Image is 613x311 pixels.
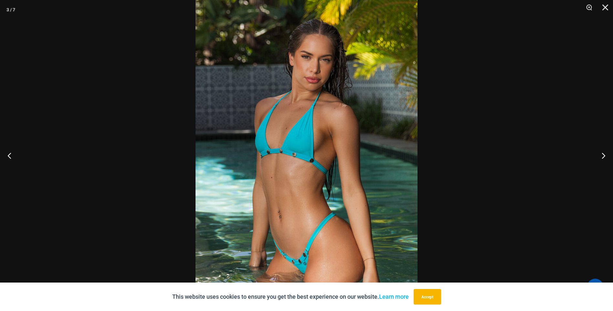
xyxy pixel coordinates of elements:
[414,289,441,305] button: Accept
[172,292,409,302] p: This website uses cookies to ensure you get the best experience on our website.
[589,139,613,172] button: Next
[6,5,15,15] div: 3 / 7
[379,293,409,300] a: Learn more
